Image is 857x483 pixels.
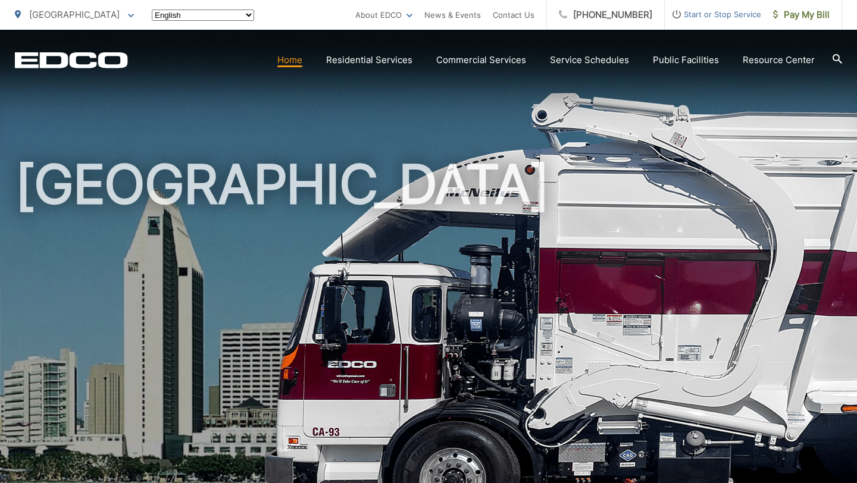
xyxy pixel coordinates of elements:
a: Resource Center [743,53,815,67]
a: News & Events [424,8,481,22]
a: Public Facilities [653,53,719,67]
select: Select a language [152,10,254,21]
a: Service Schedules [550,53,629,67]
a: Residential Services [326,53,412,67]
a: Home [277,53,302,67]
a: Commercial Services [436,53,526,67]
a: EDCD logo. Return to the homepage. [15,52,128,68]
a: Contact Us [493,8,534,22]
span: Pay My Bill [773,8,830,22]
a: About EDCO [355,8,412,22]
span: [GEOGRAPHIC_DATA] [29,9,120,20]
